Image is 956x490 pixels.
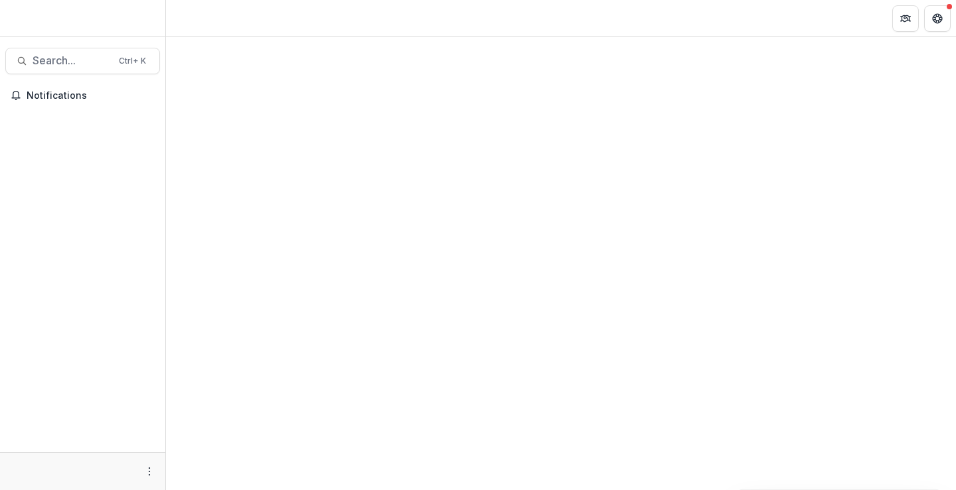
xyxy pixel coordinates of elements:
[5,85,160,106] button: Notifications
[5,48,160,74] button: Search...
[141,463,157,479] button: More
[924,5,951,32] button: Get Help
[116,54,149,68] div: Ctrl + K
[171,9,228,28] nav: breadcrumb
[892,5,919,32] button: Partners
[33,54,111,67] span: Search...
[27,90,155,101] span: Notifications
